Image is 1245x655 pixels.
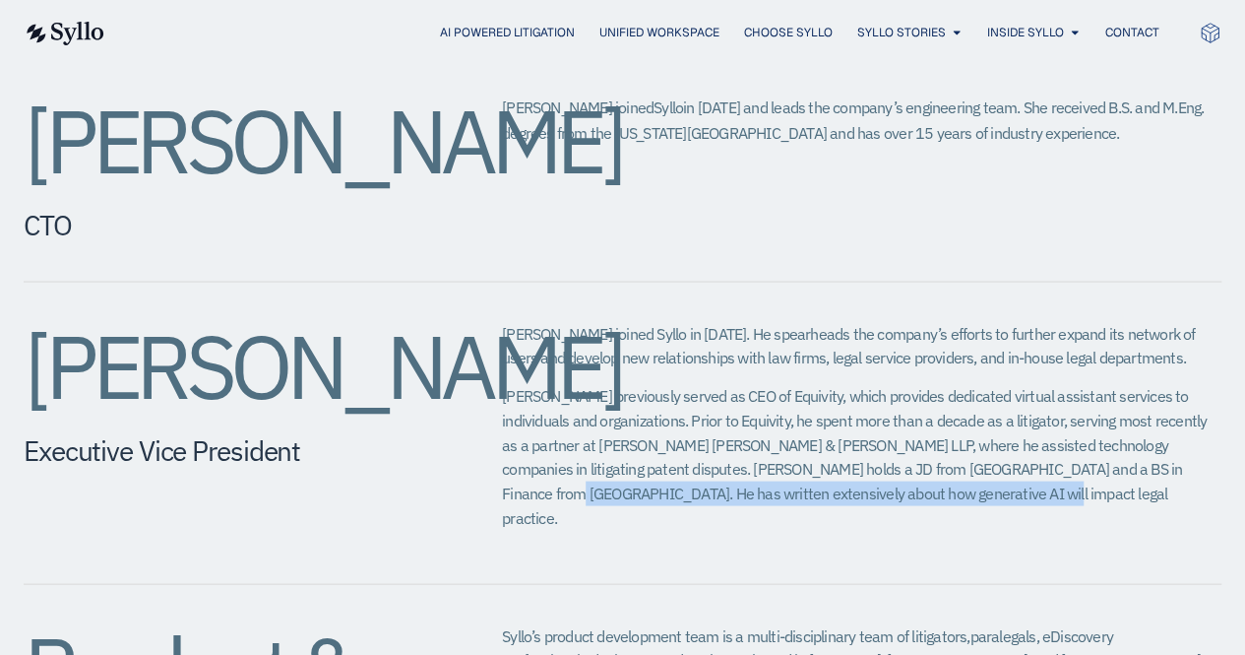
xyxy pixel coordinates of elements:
a: Syllo Stories [857,24,946,41]
nav: Menu [144,24,1159,42]
a: Choose Syllo [744,24,833,41]
span: Syllo [654,98,683,117]
div: Menu Toggle [144,24,1159,42]
h5: Executive Vice President​ [24,433,423,467]
a: Contact [1105,24,1159,41]
h2: [PERSON_NAME] [24,321,423,410]
span: [PERSON_NAME] joined [502,98,654,117]
h2: [PERSON_NAME] [24,96,423,184]
a: Unified Workspace [599,24,719,41]
span: in [DATE] and leads the company’s engineering team. She received B.S. and M.Eng. degrees from the... [502,98,1204,142]
img: syllo [24,22,104,45]
span: . [1116,122,1119,142]
h5: CTO [24,208,423,241]
span: [PERSON_NAME] joined Syllo in [DATE]. He spearheads the company’s efforts to further expand its n... [502,323,1195,367]
span: Syllo’s product development team is a multi-disciplinary team of litigators, [502,625,969,645]
a: AI Powered Litigation [440,24,575,41]
span: [PERSON_NAME] previously served as CEO of Equivity, which provides dedicated virtual assistant se... [502,385,1207,526]
a: Inside Syllo [987,24,1064,41]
